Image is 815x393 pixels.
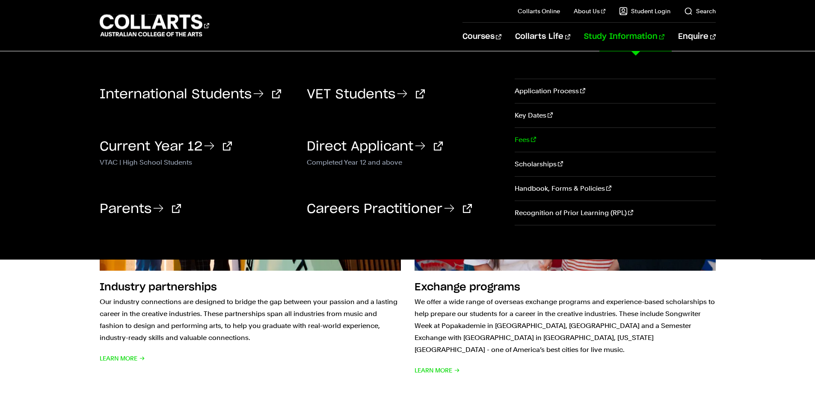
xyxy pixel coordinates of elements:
[678,23,715,51] a: Enquire
[415,296,716,356] p: We offer a wide range of overseas exchange programs and experience-based scholarships to help pre...
[515,23,570,51] a: Collarts Life
[684,7,716,15] a: Search
[100,140,232,153] a: Current Year 12
[619,7,670,15] a: Student Login
[100,157,294,167] p: VTAC | High School Students
[100,88,281,101] a: International Students
[515,103,715,127] a: Key Dates
[415,364,460,376] span: Learn More
[100,352,145,364] span: Learn More
[415,282,520,293] h2: Exchange programs
[515,201,715,225] a: Recognition of Prior Learning (RPL)
[307,88,425,101] a: VET Students
[515,177,715,201] a: Handbook, Forms & Policies
[307,157,501,167] p: Completed Year 12 and above
[462,23,501,51] a: Courses
[574,7,605,15] a: About Us
[307,140,443,153] a: Direct Applicant
[100,296,401,344] p: Our industry connections are designed to bridge the gap between your passion and a lasting career...
[515,79,715,103] a: Application Process
[100,282,217,293] h2: Industry partnerships
[307,203,472,216] a: Careers Practitioner
[515,128,715,152] a: Fees
[518,7,560,15] a: Collarts Online
[515,152,715,176] a: Scholarships
[100,203,181,216] a: Parents
[100,13,209,38] div: Go to homepage
[584,23,664,51] a: Study Information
